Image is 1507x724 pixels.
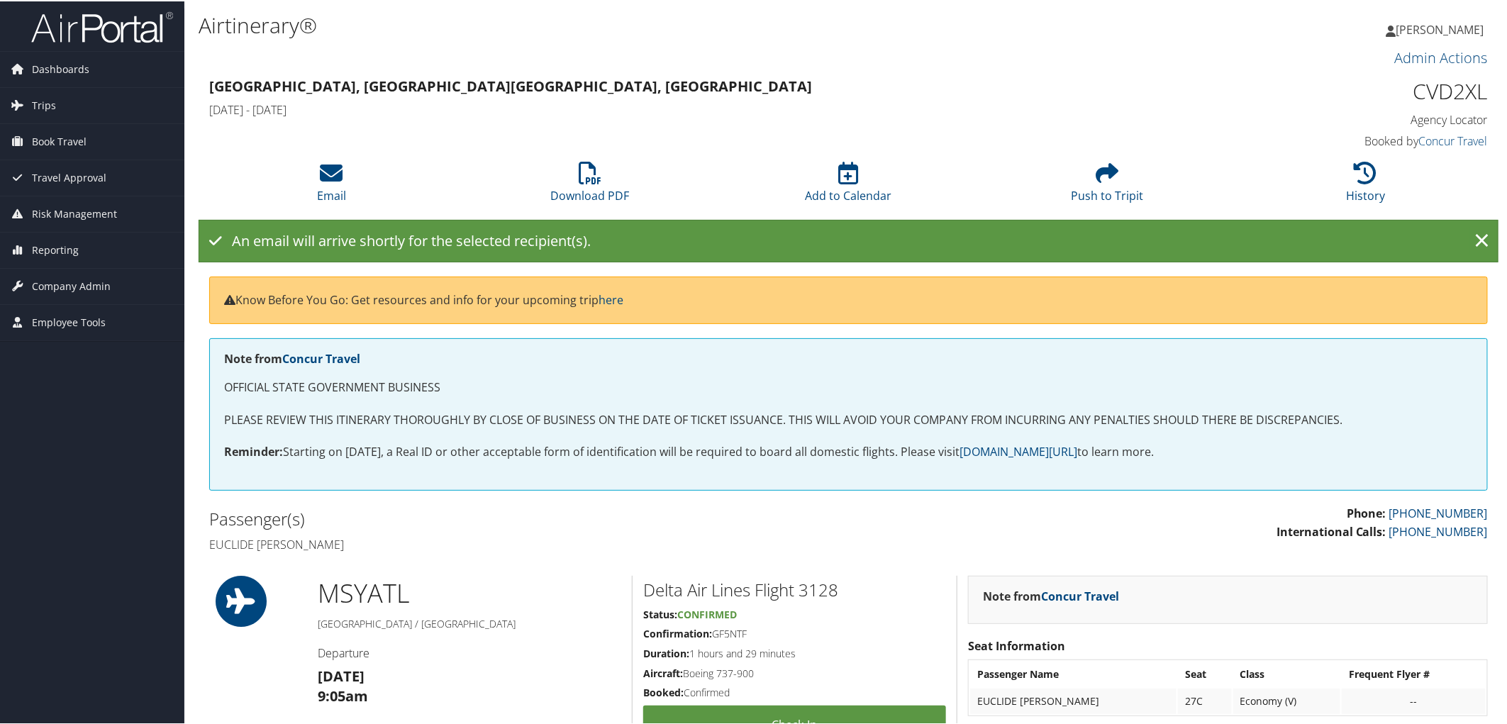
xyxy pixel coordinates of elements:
[677,606,737,620] span: Confirmed
[318,616,621,630] h5: [GEOGRAPHIC_DATA] / [GEOGRAPHIC_DATA]
[1396,21,1484,36] span: [PERSON_NAME]
[224,410,1473,428] p: PLEASE REVIEW THIS ITINERARY THOROUGHLY BY CLOSE OF BUSINESS ON THE DATE OF TICKET ISSUANCE. THIS...
[643,645,689,659] strong: Duration:
[318,574,621,610] h1: MSY ATL
[199,218,1498,261] div: An email will arrive shortly for the selected recipient(s).
[550,168,629,202] a: Download PDF
[317,168,346,202] a: Email
[209,535,838,551] h4: Euclide [PERSON_NAME]
[1233,687,1340,713] td: Economy (V)
[1184,111,1488,126] h4: Agency Locator
[209,101,1163,116] h4: [DATE] - [DATE]
[318,685,368,704] strong: 9:05am
[643,665,946,679] h5: Boeing 737-900
[1178,660,1232,686] th: Seat
[643,606,677,620] strong: Status:
[1419,132,1488,147] a: Concur Travel
[32,50,89,86] span: Dashboards
[599,291,623,306] a: here
[1178,687,1232,713] td: 27C
[224,290,1473,308] p: Know Before You Go: Get resources and info for your upcoming trip
[970,687,1177,713] td: EUCLIDE [PERSON_NAME]
[643,684,684,698] strong: Booked:
[805,168,891,202] a: Add to Calendar
[209,75,812,94] strong: [GEOGRAPHIC_DATA], [GEOGRAPHIC_DATA] [GEOGRAPHIC_DATA], [GEOGRAPHIC_DATA]
[983,587,1119,603] strong: Note from
[1349,694,1479,706] div: --
[224,442,1473,460] p: Starting on [DATE], a Real ID or other acceptable form of identification will be required to boar...
[643,684,946,698] h5: Confirmed
[209,506,838,530] h2: Passenger(s)
[31,9,173,43] img: airportal-logo.png
[199,9,1065,39] h1: Airtinerary®
[282,350,360,365] a: Concur Travel
[1346,168,1385,202] a: History
[1041,587,1119,603] a: Concur Travel
[32,87,56,122] span: Trips
[32,195,117,230] span: Risk Management
[224,377,1473,396] p: OFFICIAL STATE GOVERNMENT BUSINESS
[32,303,106,339] span: Employee Tools
[1184,75,1488,105] h1: CVD2XL
[1395,47,1488,66] a: Admin Actions
[1184,132,1488,147] h4: Booked by
[1233,660,1340,686] th: Class
[318,665,365,684] strong: [DATE]
[643,625,712,639] strong: Confirmation:
[1342,660,1486,686] th: Frequent Flyer #
[960,442,1077,458] a: [DOMAIN_NAME][URL]
[1071,168,1143,202] a: Push to Tripit
[970,660,1177,686] th: Passenger Name
[32,159,106,194] span: Travel Approval
[224,442,283,458] strong: Reminder:
[32,123,87,158] span: Book Travel
[224,350,360,365] strong: Note from
[1470,225,1495,254] a: ×
[1389,504,1488,520] a: [PHONE_NUMBER]
[643,625,946,640] h5: GF5NTF
[32,231,79,267] span: Reporting
[1277,523,1386,538] strong: International Calls:
[1389,523,1488,538] a: [PHONE_NUMBER]
[643,665,683,679] strong: Aircraft:
[318,644,621,659] h4: Departure
[1347,504,1386,520] strong: Phone:
[1386,7,1498,50] a: [PERSON_NAME]
[32,267,111,303] span: Company Admin
[643,645,946,659] h5: 1 hours and 29 minutes
[643,577,946,601] h2: Delta Air Lines Flight 3128
[968,637,1065,652] strong: Seat Information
